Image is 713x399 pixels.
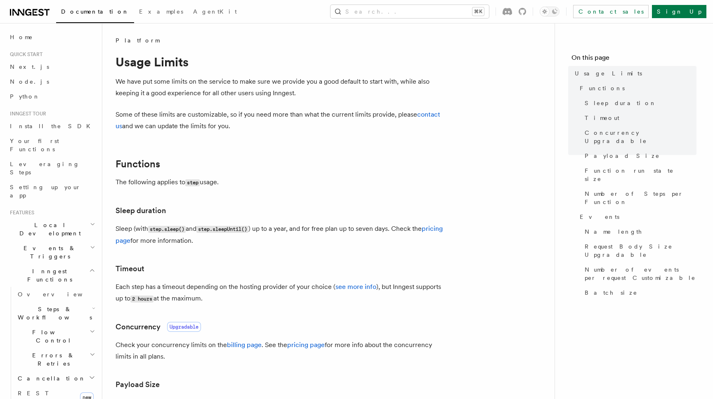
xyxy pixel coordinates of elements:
a: Request Body Size Upgradable [581,239,696,262]
span: Function run state size [585,167,696,183]
a: Examples [134,2,188,22]
a: Events [576,209,696,224]
a: Timeout [116,263,144,275]
span: Install the SDK [10,123,95,129]
span: Node.js [10,78,49,85]
a: Usage Limits [571,66,696,81]
a: ConcurrencyUpgradable [116,321,201,333]
p: We have put some limits on the service to make sure we provide you a good default to start with, ... [116,76,446,99]
a: Function run state size [581,163,696,186]
span: Events & Triggers [7,244,90,261]
span: Platform [116,36,159,45]
span: Inngest tour [7,110,46,117]
a: Timeout [581,110,696,125]
a: Setting up your app [7,180,97,203]
span: Your first Functions [10,138,59,153]
p: Some of these limits are customizable, so if you need more than what the current limits provide, ... [116,109,446,132]
span: Name length [585,228,642,236]
a: billing page [227,341,262,349]
a: Concurrency Upgradable [581,125,696,148]
button: Cancellation [14,371,97,386]
a: Overview [14,287,97,302]
a: Documentation [56,2,134,23]
button: Inngest Functions [7,264,97,287]
button: Toggle dark mode [540,7,560,16]
a: Contact sales [573,5,649,18]
span: Upgradable [167,322,201,332]
a: see more info [335,283,376,291]
a: Your first Functions [7,134,97,157]
a: pricing page [287,341,325,349]
code: step [185,179,200,186]
a: Number of Steps per Function [581,186,696,209]
span: Batch size [585,289,637,297]
span: Leveraging Steps [10,161,80,176]
a: Leveraging Steps [7,157,97,180]
a: Home [7,30,97,45]
p: Check your concurrency limits on the . See the for more info about the concurrency limits in all ... [116,339,446,362]
span: Usage Limits [575,69,642,77]
a: Node.js [7,74,97,89]
a: Functions [116,158,160,170]
a: Functions [576,81,696,96]
a: Payload Size [581,148,696,163]
button: Local Development [7,218,97,241]
span: Local Development [7,221,90,237]
a: Sleep duration [116,205,166,216]
span: Number of Steps per Function [585,190,696,206]
h1: Usage Limits [116,54,446,69]
span: Quick start [7,51,42,58]
span: Home [10,33,33,41]
span: Flow Control [14,328,90,345]
span: AgentKit [193,8,237,15]
code: step.sleepUntil() [196,226,248,233]
a: Number of events per request Customizable [581,262,696,285]
span: Events [580,213,619,221]
span: Examples [139,8,183,15]
span: Sleep duration [585,99,656,107]
span: Payload Size [585,152,660,160]
span: Timeout [585,114,619,122]
a: Python [7,89,97,104]
span: Inngest Functions [7,267,89,284]
a: Sign Up [652,5,706,18]
a: Payload Size [116,379,160,390]
span: Setting up your app [10,184,81,199]
p: Sleep (with and ) up to a year, and for free plan up to seven days. Check the for more information. [116,223,446,246]
p: The following applies to usage. [116,176,446,188]
span: Documentation [61,8,129,15]
a: Name length [581,224,696,239]
button: Search...⌘K [331,5,489,18]
span: Request Body Size Upgradable [585,242,696,259]
a: AgentKit [188,2,242,22]
p: Each step has a timeout depending on the hosting provider of your choice ( ), but Inngest support... [116,281,446,305]
code: step.sleep() [148,226,186,233]
span: Steps & Workflows [14,305,92,322]
h4: On this page [571,53,696,66]
span: Concurrency Upgradable [585,129,696,145]
span: Errors & Retries [14,351,90,368]
span: Next.js [10,63,49,70]
span: Overview [18,291,103,298]
span: Cancellation [14,374,86,383]
a: Next.js [7,59,97,74]
span: Features [7,209,34,216]
button: Flow Control [14,325,97,348]
kbd: ⌘K [472,7,484,16]
a: Batch size [581,285,696,300]
button: Events & Triggers [7,241,97,264]
button: Steps & Workflows [14,302,97,325]
span: Python [10,93,40,100]
code: 2 hours [130,296,153,303]
a: Sleep duration [581,96,696,110]
span: Functions [580,84,625,92]
button: Errors & Retries [14,348,97,371]
a: Install the SDK [7,119,97,134]
span: Number of events per request Customizable [585,265,696,282]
